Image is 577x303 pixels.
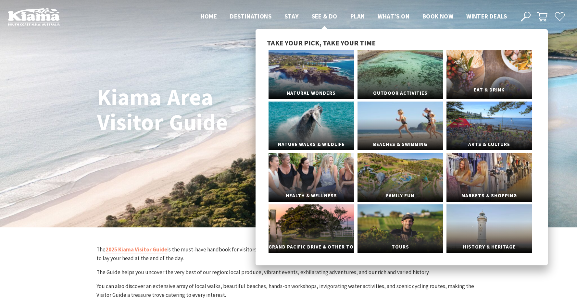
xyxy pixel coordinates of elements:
[96,245,481,263] p: The is the must-have handbook for visitors, highlighting natural experiences, major attractions, ...
[269,139,354,151] span: Nature Walks & Wildlife
[378,12,409,20] span: What’s On
[446,241,532,253] span: History & Heritage
[466,12,507,20] span: Winter Deals
[8,8,60,26] img: Kiama Logo
[106,246,167,253] a: 2025 Kiama Visitor Guide
[269,241,354,253] span: Grand Pacific Drive & Other Touring
[446,84,532,96] span: Eat & Drink
[357,190,443,202] span: Family Fun
[357,87,443,99] span: Outdoor Activities
[230,12,271,20] span: Destinations
[312,12,337,20] span: See & Do
[269,190,354,202] span: Health & Wellness
[422,12,453,20] span: Book now
[201,12,217,20] span: Home
[357,139,443,151] span: Beaches & Swimming
[284,12,299,20] span: Stay
[96,282,481,299] p: You can also discover an extensive array of local walks, beautiful beaches, hands-on workshops, i...
[446,139,532,151] span: Arts & Culture
[194,11,513,22] nav: Main Menu
[269,87,354,99] span: Natural Wonders
[446,190,532,202] span: Markets & Shopping
[357,241,443,253] span: Tours
[97,85,281,135] h1: Kiama Area Visitor Guide
[267,38,376,47] span: Take your pick, take your time
[96,268,481,277] p: The Guide helps you uncover the very best of our region: local produce, vibrant events, exhilarat...
[350,12,365,20] span: Plan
